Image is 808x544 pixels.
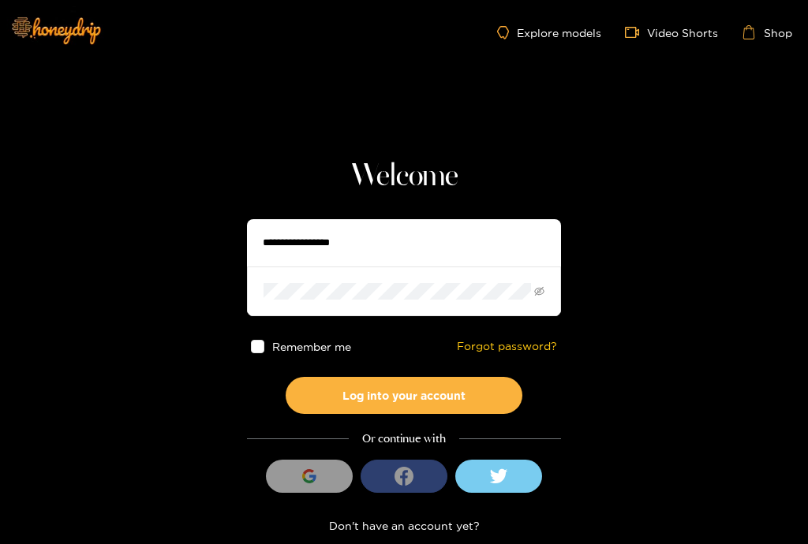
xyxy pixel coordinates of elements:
[247,158,561,196] h1: Welcome
[625,25,718,39] a: Video Shorts
[272,341,351,352] span: Remember me
[534,286,544,296] span: eye-invisible
[247,430,561,448] div: Or continue with
[742,25,792,39] a: Shop
[247,516,561,535] div: Don't have an account yet?
[286,377,522,414] button: Log into your account
[625,25,647,39] span: video-camera
[457,340,557,353] a: Forgot password?
[497,26,601,39] a: Explore models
